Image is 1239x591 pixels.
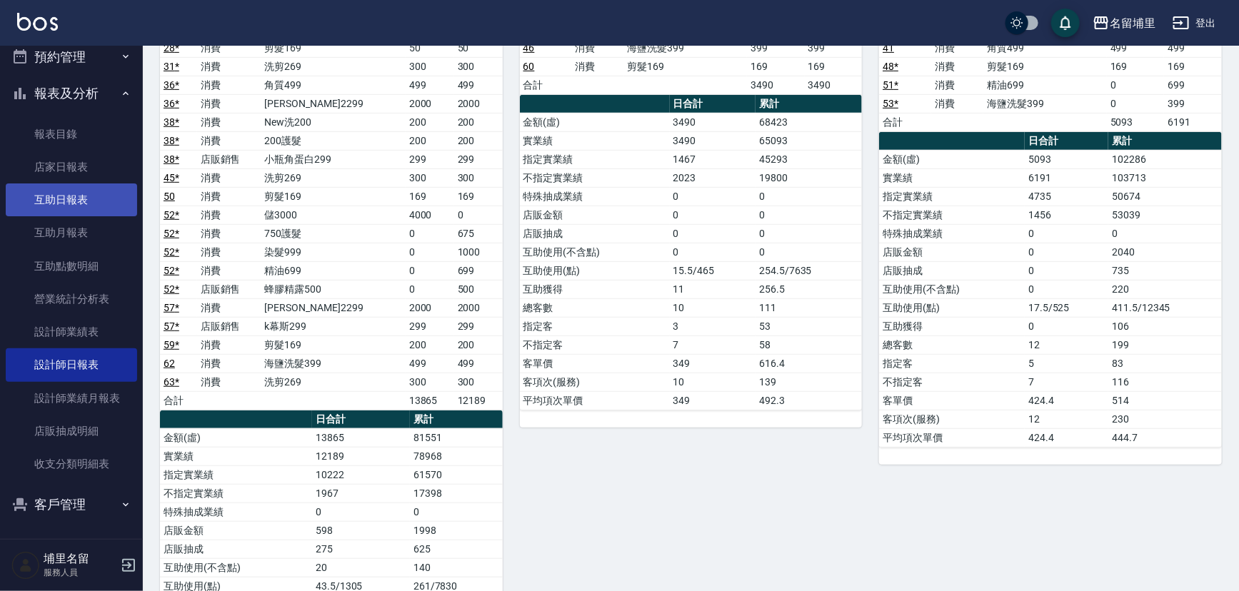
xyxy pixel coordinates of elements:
[1025,428,1108,447] td: 424.4
[805,39,863,57] td: 399
[670,354,756,373] td: 349
[406,280,454,298] td: 0
[410,428,503,447] td: 81551
[1108,168,1222,187] td: 103713
[756,206,862,224] td: 0
[805,76,863,94] td: 3490
[197,168,261,187] td: 消費
[6,382,137,415] a: 設計師業績月報表
[160,391,197,410] td: 合計
[1108,410,1222,428] td: 230
[261,280,406,298] td: 蜂膠精露500
[1025,261,1108,280] td: 0
[670,261,756,280] td: 15.5/465
[520,168,670,187] td: 不指定實業績
[454,76,503,94] td: 499
[1025,206,1108,224] td: 1456
[1025,391,1108,410] td: 424.4
[160,502,312,521] td: 特殊抽成業績
[197,224,261,243] td: 消費
[6,75,137,112] button: 報表及分析
[879,243,1025,261] td: 店販金額
[747,39,805,57] td: 399
[520,261,670,280] td: 互助使用(點)
[261,39,406,57] td: 剪髮169
[6,283,137,315] a: 營業統計分析表
[983,94,1107,113] td: 海鹽洗髮399
[670,168,756,187] td: 2023
[160,428,312,447] td: 金額(虛)
[879,113,931,131] td: 合計
[670,150,756,168] td: 1467
[454,224,503,243] td: 675
[6,486,137,523] button: 客戶管理
[312,428,410,447] td: 13865
[454,373,503,391] td: 300
[197,206,261,224] td: 消費
[410,521,503,540] td: 1998
[1108,354,1222,373] td: 83
[756,391,862,410] td: 492.3
[1107,76,1165,94] td: 0
[160,521,312,540] td: 店販金額
[879,391,1025,410] td: 客單價
[523,61,535,72] a: 60
[1025,280,1108,298] td: 0
[670,131,756,150] td: 3490
[312,484,410,502] td: 1967
[624,57,748,76] td: 剪髮169
[523,42,535,54] a: 46
[520,373,670,391] td: 客項次(服務)
[879,410,1025,428] td: 客項次(服務)
[454,317,503,335] td: 299
[197,76,261,94] td: 消費
[805,57,863,76] td: 169
[406,206,454,224] td: 4000
[1051,9,1080,37] button: save
[883,42,894,54] a: 41
[406,113,454,131] td: 200
[1025,335,1108,354] td: 12
[1108,187,1222,206] td: 50674
[670,280,756,298] td: 11
[410,502,503,521] td: 0
[406,131,454,150] td: 200
[454,150,503,168] td: 299
[406,317,454,335] td: 299
[197,94,261,113] td: 消費
[410,540,503,558] td: 625
[670,187,756,206] td: 0
[261,224,406,243] td: 750護髮
[197,113,261,131] td: 消費
[1107,57,1165,76] td: 169
[1108,206,1222,224] td: 53039
[197,335,261,354] td: 消費
[572,39,624,57] td: 消費
[454,39,503,57] td: 50
[520,206,670,224] td: 店販金額
[1025,354,1108,373] td: 5
[454,335,503,354] td: 200
[879,168,1025,187] td: 實業績
[624,39,748,57] td: 海鹽洗髮399
[1167,10,1222,36] button: 登出
[520,391,670,410] td: 平均項次單價
[261,57,406,76] td: 洗剪269
[160,465,312,484] td: 指定實業績
[879,206,1025,224] td: 不指定實業績
[931,94,983,113] td: 消費
[406,94,454,113] td: 2000
[1108,373,1222,391] td: 116
[406,57,454,76] td: 300
[747,76,805,94] td: 3490
[1164,39,1222,57] td: 499
[670,298,756,317] td: 10
[931,39,983,57] td: 消費
[520,335,670,354] td: 不指定客
[1108,243,1222,261] td: 2040
[1025,410,1108,428] td: 12
[1164,94,1222,113] td: 399
[160,540,312,558] td: 店販抽成
[164,358,175,369] a: 62
[756,298,862,317] td: 111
